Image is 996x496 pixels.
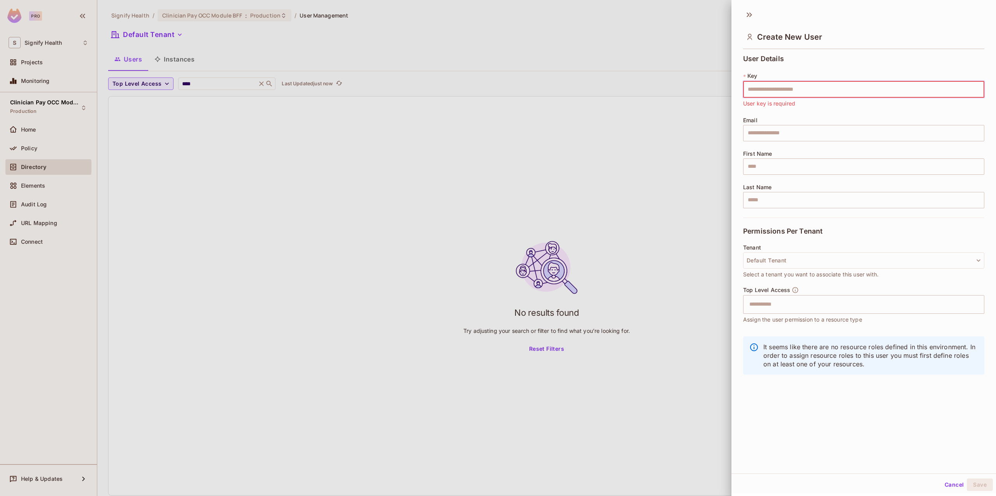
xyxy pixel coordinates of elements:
span: Assign the user permission to a resource type [743,315,862,324]
span: User Details [743,55,784,63]
button: Open [980,303,982,305]
span: Top Level Access [743,287,790,293]
p: It seems like there are no resource roles defined in this environment. In order to assign resourc... [763,343,978,368]
button: Save [967,478,993,491]
span: User key is required [743,99,795,108]
span: Permissions Per Tenant [743,227,822,235]
span: Create New User [757,32,822,42]
span: First Name [743,151,772,157]
button: Cancel [942,478,967,491]
button: Default Tenant [743,252,984,269]
span: Last Name [743,184,772,190]
span: Select a tenant you want to associate this user with. [743,270,879,279]
span: Email [743,117,758,123]
span: Tenant [743,244,761,251]
span: Key [747,73,757,79]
